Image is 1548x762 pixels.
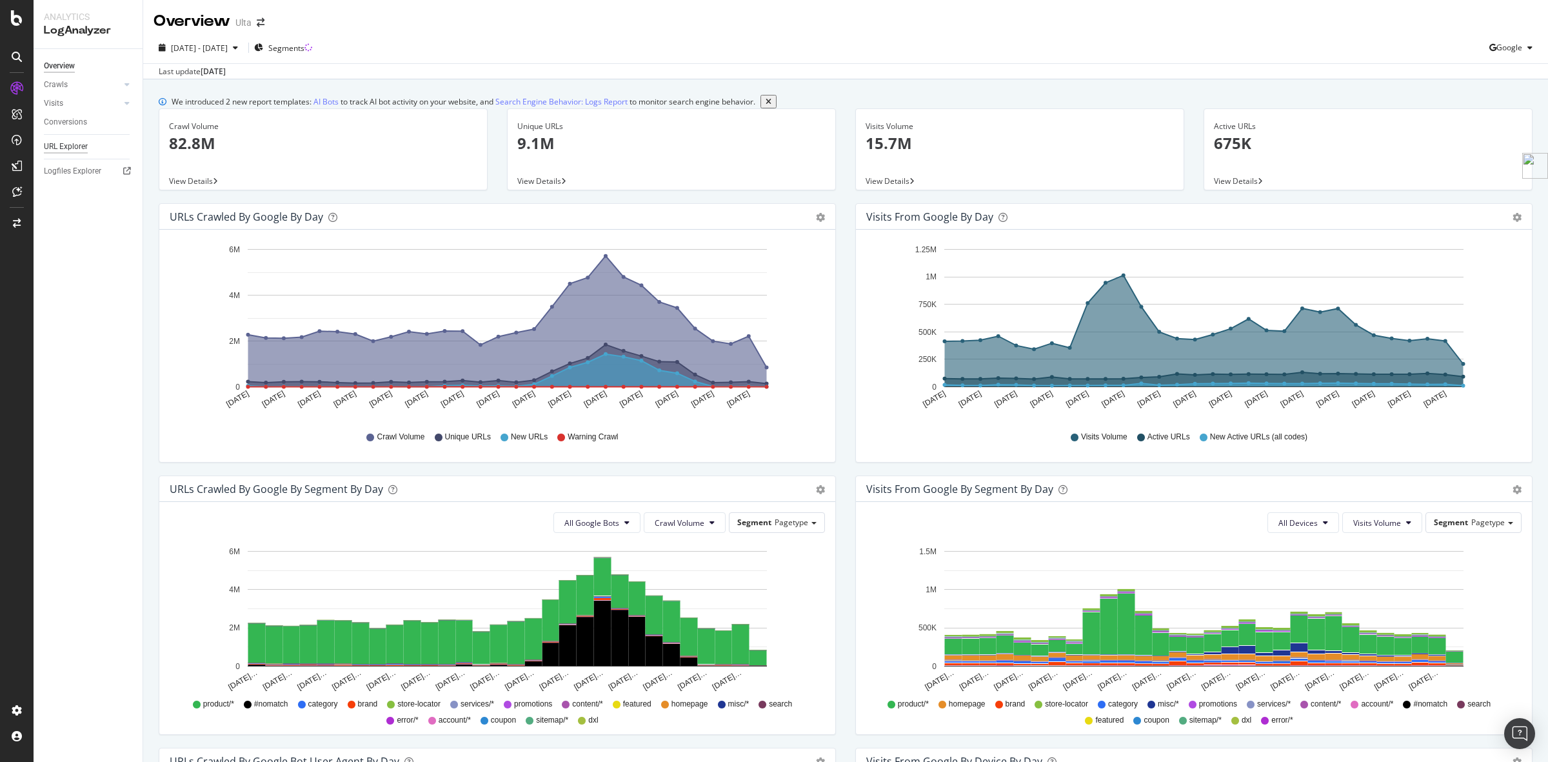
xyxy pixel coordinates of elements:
span: misc/* [1158,699,1179,710]
text: [DATE] [546,389,572,409]
text: 500K [918,328,937,337]
text: [DATE] [921,389,947,409]
div: gear [1513,213,1522,222]
span: Visits Volume [1353,517,1401,528]
text: 0 [932,383,937,392]
text: [DATE] [1243,389,1269,409]
button: close banner [760,95,777,108]
span: promotions [514,699,552,710]
span: Visits Volume [1081,432,1127,443]
span: All Devices [1278,517,1318,528]
span: coupon [491,715,516,726]
div: [DATE] [201,66,226,77]
text: [DATE] [1172,389,1198,409]
text: 0 [932,662,937,671]
text: 750K [918,300,937,309]
div: Visits from Google by day [866,210,993,223]
div: gear [1513,485,1522,494]
text: [DATE] [1315,389,1340,409]
span: services/* [461,699,494,710]
button: All Devices [1267,512,1339,533]
span: #nomatch [1413,699,1447,710]
text: 1M [926,585,937,594]
button: Crawl Volume [644,512,726,533]
svg: A chart. [170,240,819,419]
span: brand [358,699,378,710]
span: error/* [1271,715,1293,726]
div: URLs Crawled by Google by day [170,210,323,223]
div: Open Intercom Messenger [1504,718,1535,749]
div: URL Explorer [44,140,88,154]
span: error/* [397,715,418,726]
text: 1.25M [915,245,937,254]
text: [DATE] [654,389,680,409]
span: account/* [439,715,471,726]
span: #nomatch [254,699,288,710]
div: Overview [44,59,75,73]
span: category [1108,699,1138,710]
span: misc/* [728,699,749,710]
a: Crawls [44,78,121,92]
div: Analytics [44,10,132,23]
div: Unique URLs [517,121,826,132]
div: info banner [159,95,1533,108]
text: [DATE] [1100,389,1126,409]
text: [DATE] [1422,389,1448,409]
span: Unique URLs [445,432,491,443]
text: [DATE] [1064,389,1090,409]
a: Visits [44,97,121,110]
span: dxl [588,715,598,726]
text: [DATE] [957,389,983,409]
span: View Details [517,175,561,186]
span: coupon [1144,715,1169,726]
div: Crawl Volume [169,121,477,132]
span: promotions [1199,699,1237,710]
text: 6M [229,547,240,556]
div: Ulta [235,16,252,29]
text: 6M [229,245,240,254]
div: gear [816,485,825,494]
text: [DATE] [439,389,465,409]
p: 15.7M [866,132,1174,154]
span: product/* [898,699,929,710]
button: Visits Volume [1342,512,1422,533]
svg: A chart. [866,240,1515,419]
span: Active URLs [1147,432,1190,443]
span: featured [1095,715,1124,726]
span: Segment [737,517,771,528]
text: [DATE] [296,389,322,409]
span: store-locator [397,699,441,710]
text: 0 [235,662,240,671]
div: Visits Volume [866,121,1174,132]
text: 2M [229,337,240,346]
p: 675K [1214,132,1522,154]
text: 2M [229,624,240,633]
div: LogAnalyzer [44,23,132,38]
text: [DATE] [368,389,393,409]
text: 500K [918,624,937,633]
text: [DATE] [332,389,358,409]
span: All Google Bots [564,517,619,528]
span: Google [1496,42,1522,53]
text: [DATE] [1386,389,1412,409]
div: We introduced 2 new report templates: to track AI bot activity on your website, and to monitor se... [172,95,755,108]
text: [DATE] [511,389,537,409]
text: [DATE] [261,389,286,409]
svg: A chart. [170,543,819,693]
span: brand [1006,699,1026,710]
div: Visits from Google By Segment By Day [866,483,1053,496]
text: [DATE] [993,389,1018,409]
text: 250K [918,355,937,364]
span: Crawl Volume [377,432,424,443]
span: search [1467,699,1491,710]
span: featured [623,699,651,710]
button: Google [1489,37,1538,58]
button: [DATE] - [DATE] [154,37,243,58]
span: Crawl Volume [655,517,704,528]
a: Overview [44,59,134,73]
span: content/* [572,699,602,710]
a: Search Engine Behavior: Logs Report [495,95,628,108]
